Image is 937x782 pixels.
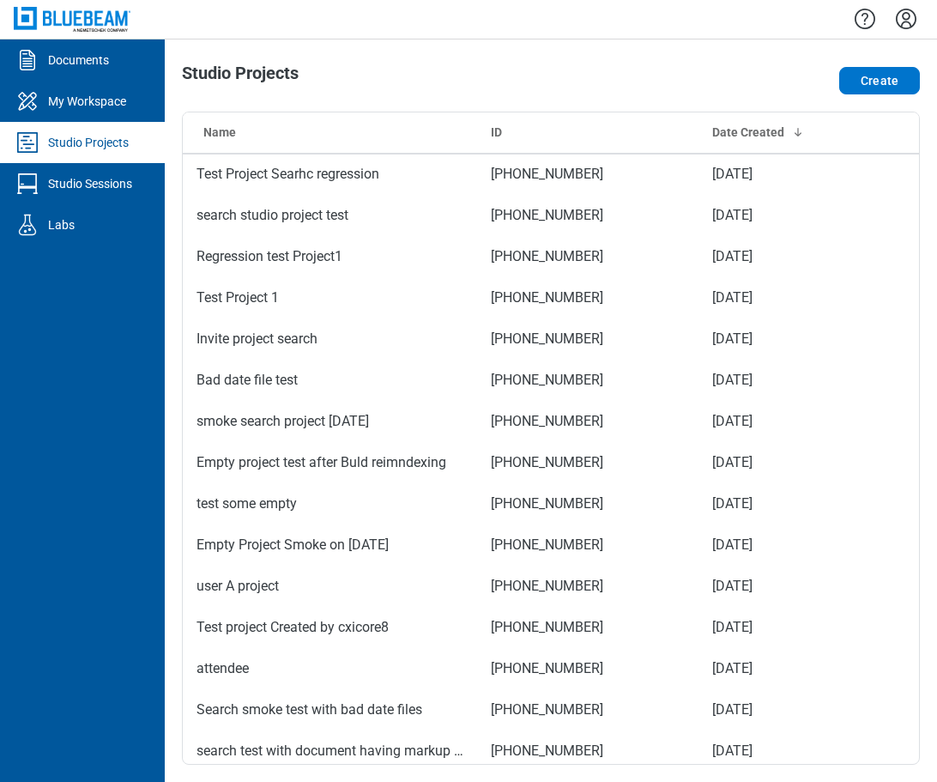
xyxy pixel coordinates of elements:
td: [DATE] [698,401,846,442]
div: ID [491,124,684,141]
td: Empty project test after Buld reimndexing [183,442,477,483]
td: [DATE] [698,689,846,730]
td: [DATE] [698,318,846,360]
td: [PHONE_NUMBER] [477,277,698,318]
td: [DATE] [698,236,846,277]
td: search test with document having markup from onedrive sharep [183,730,477,772]
td: [PHONE_NUMBER] [477,607,698,648]
td: Test project Created by cxicore8 [183,607,477,648]
td: [PHONE_NUMBER] [477,730,698,772]
td: [DATE] [698,277,846,318]
td: [PHONE_NUMBER] [477,236,698,277]
td: Empty Project Smoke on [DATE] [183,524,477,566]
td: Test Project Searhc regression [183,154,477,195]
td: [DATE] [698,442,846,483]
div: My Workspace [48,93,126,110]
td: user A project [183,566,477,607]
div: Name [203,124,463,141]
td: [PHONE_NUMBER] [477,401,698,442]
td: [PHONE_NUMBER] [477,483,698,524]
svg: Documents [14,46,41,74]
td: [PHONE_NUMBER] [477,195,698,236]
td: [PHONE_NUMBER] [477,689,698,730]
td: [DATE] [698,648,846,689]
td: [PHONE_NUMBER] [477,566,698,607]
td: search studio project test [183,195,477,236]
button: Create [839,67,920,94]
td: Regression test Project1 [183,236,477,277]
td: [PHONE_NUMBER] [477,154,698,195]
td: [PHONE_NUMBER] [477,318,698,360]
td: Bad date file test [183,360,477,401]
td: attendee [183,648,477,689]
button: Settings [892,4,920,33]
td: [PHONE_NUMBER] [477,524,698,566]
td: [PHONE_NUMBER] [477,360,698,401]
svg: Labs [14,211,41,239]
td: [DATE] [698,607,846,648]
h1: Studio Projects [182,64,299,91]
div: Studio Projects [48,134,129,151]
td: [PHONE_NUMBER] [477,648,698,689]
td: [DATE] [698,524,846,566]
td: test some empty [183,483,477,524]
td: smoke search project [DATE] [183,401,477,442]
td: Search smoke test with bad date files [183,689,477,730]
div: Documents [48,52,109,69]
img: Bluebeam, Inc. [14,7,130,32]
div: Labs [48,216,75,233]
td: [DATE] [698,483,846,524]
div: Studio Sessions [48,175,132,192]
svg: Studio Projects [14,129,41,156]
td: [DATE] [698,566,846,607]
td: [DATE] [698,360,846,401]
div: Date Created [712,124,832,141]
td: [DATE] [698,730,846,772]
td: Test Project 1 [183,277,477,318]
td: [DATE] [698,154,846,195]
td: Invite project search [183,318,477,360]
svg: Studio Sessions [14,170,41,197]
svg: My Workspace [14,88,41,115]
td: [PHONE_NUMBER] [477,442,698,483]
td: [DATE] [698,195,846,236]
